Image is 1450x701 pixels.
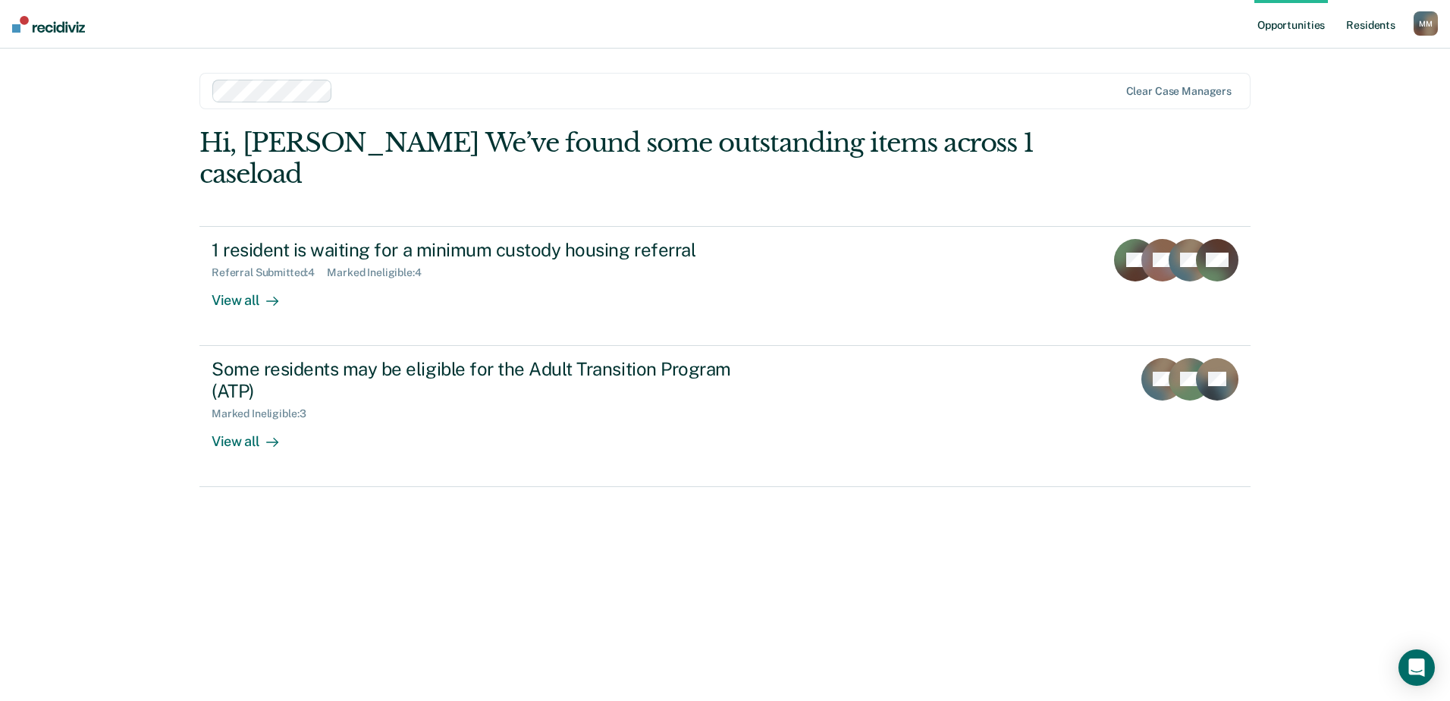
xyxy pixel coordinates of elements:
[1414,11,1438,36] div: M M
[327,266,433,279] div: Marked Ineligible : 4
[199,226,1251,346] a: 1 resident is waiting for a minimum custody housing referralReferral Submitted:4Marked Ineligible...
[212,279,297,309] div: View all
[212,407,318,420] div: Marked Ineligible : 3
[212,358,744,402] div: Some residents may be eligible for the Adult Transition Program (ATP)
[199,127,1040,190] div: Hi, [PERSON_NAME] We’ve found some outstanding items across 1 caseload
[212,266,327,279] div: Referral Submitted : 4
[212,420,297,450] div: View all
[12,16,85,33] img: Recidiviz
[199,346,1251,487] a: Some residents may be eligible for the Adult Transition Program (ATP)Marked Ineligible:3View all
[1126,85,1232,98] div: Clear case managers
[212,239,744,261] div: 1 resident is waiting for a minimum custody housing referral
[1398,649,1435,686] div: Open Intercom Messenger
[1414,11,1438,36] button: MM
